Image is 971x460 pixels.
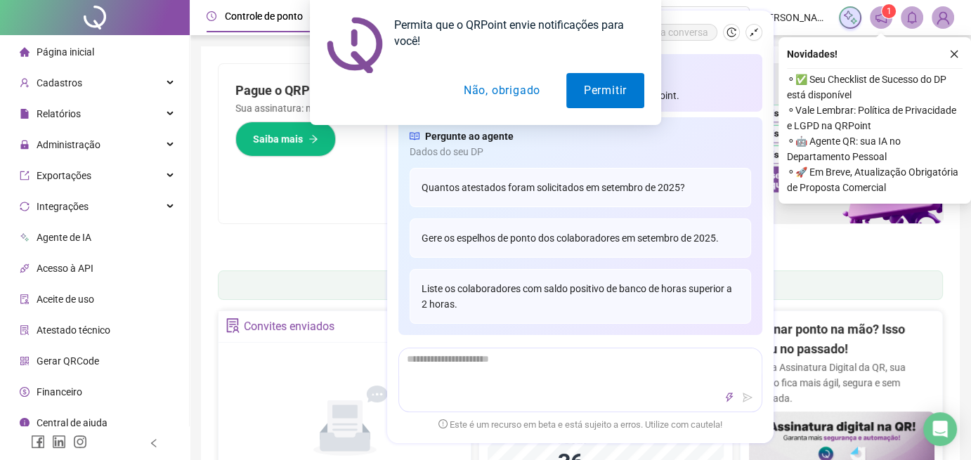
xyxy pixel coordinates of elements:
[37,417,107,428] span: Central de ajuda
[20,140,30,150] span: lock
[20,325,30,335] span: solution
[37,386,82,397] span: Financeiro
[235,121,336,157] button: Saiba mais
[438,419,448,428] span: exclamation-circle
[739,389,756,406] button: send
[31,435,45,449] span: facebook
[37,355,99,367] span: Gerar QRCode
[787,133,963,164] span: ⚬ 🤖 Agente QR: sua IA no Departamento Pessoal
[410,168,751,207] div: Quantos atestados foram solicitados em setembro de 2025?
[438,418,722,432] span: Este é um recurso em beta e está sujeito a erros. Utilize com cautela!
[20,294,30,304] span: audit
[253,131,303,147] span: Saiba mais
[37,324,110,336] span: Atestado técnico
[20,263,30,273] span: api
[923,412,957,446] div: Open Intercom Messenger
[20,418,30,428] span: info-circle
[410,269,751,324] div: Liste os colaboradores com saldo positivo de banco de horas superior a 2 horas.
[37,294,94,305] span: Aceite de uso
[749,360,934,406] p: Com a Assinatura Digital da QR, sua gestão fica mais ágil, segura e sem papelada.
[20,356,30,366] span: qrcode
[20,202,30,211] span: sync
[327,17,383,73] img: notification icon
[566,73,644,108] button: Permitir
[425,129,514,144] span: Pergunte ao agente
[724,393,734,402] span: thunderbolt
[37,170,91,181] span: Exportações
[446,73,558,108] button: Não, obrigado
[37,139,100,150] span: Administração
[721,389,738,406] button: thunderbolt
[73,435,87,449] span: instagram
[37,201,89,212] span: Integrações
[787,164,963,195] span: ⚬ 🚀 Em Breve, Atualização Obrigatória de Proposta Comercial
[410,129,419,144] span: read
[226,318,240,333] span: solution
[20,387,30,397] span: dollar
[308,134,318,144] span: arrow-right
[149,438,159,448] span: left
[244,315,334,339] div: Convites enviados
[410,218,751,258] div: Gere os espelhos de ponto dos colaboradores em setembro de 2025.
[410,144,751,159] span: Dados do seu DP
[37,232,91,243] span: Agente de IA
[37,263,93,274] span: Acesso à API
[52,435,66,449] span: linkedin
[749,320,934,360] h2: Assinar ponto na mão? Isso ficou no passado!
[20,171,30,180] span: export
[383,17,644,49] div: Permita que o QRPoint envie notificações para você!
